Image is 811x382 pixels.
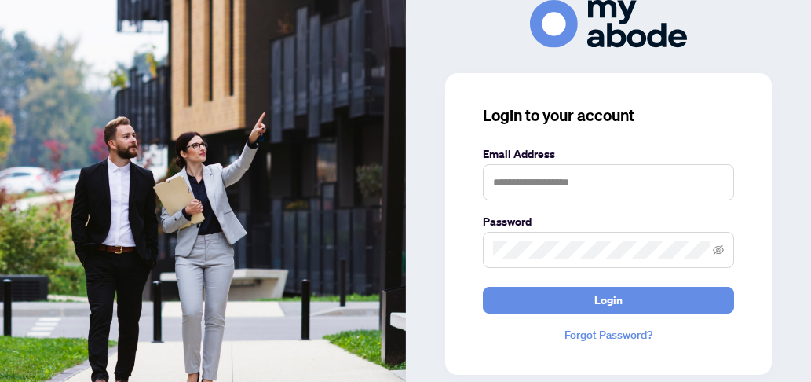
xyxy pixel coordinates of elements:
label: Email Address [483,145,734,163]
a: Forgot Password? [483,326,734,343]
button: Login [483,287,734,314]
label: Password [483,213,734,230]
h3: Login to your account [483,105,734,127]
span: Login [594,288,623,313]
span: eye-invisible [713,244,724,255]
